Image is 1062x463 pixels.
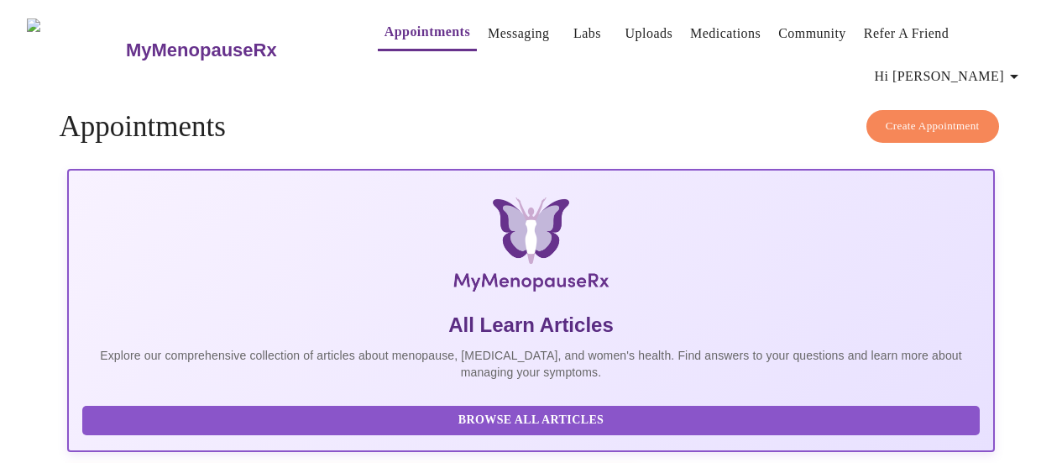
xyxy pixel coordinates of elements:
[123,21,343,80] a: MyMenopauseRx
[573,22,601,45] a: Labs
[886,117,980,136] span: Create Appointment
[772,17,853,50] button: Community
[625,22,673,45] a: Uploads
[82,312,979,339] h5: All Learn Articles
[385,20,470,44] a: Appointments
[378,15,477,51] button: Appointments
[778,22,846,45] a: Community
[82,412,983,426] a: Browse All Articles
[99,410,962,431] span: Browse All Articles
[683,17,767,50] button: Medications
[27,18,123,82] img: MyMenopauseRx Logo
[857,17,956,50] button: Refer a Friend
[222,197,840,298] img: MyMenopauseRx Logo
[59,110,1002,144] h4: Appointments
[126,39,277,61] h3: MyMenopauseRx
[868,60,1031,93] button: Hi [PERSON_NAME]
[488,22,549,45] a: Messaging
[864,22,950,45] a: Refer a Friend
[82,347,979,381] p: Explore our comprehensive collection of articles about menopause, [MEDICAL_DATA], and women's hea...
[481,17,556,50] button: Messaging
[866,110,999,143] button: Create Appointment
[82,406,979,435] button: Browse All Articles
[619,17,680,50] button: Uploads
[561,17,615,50] button: Labs
[875,65,1024,88] span: Hi [PERSON_NAME]
[690,22,761,45] a: Medications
